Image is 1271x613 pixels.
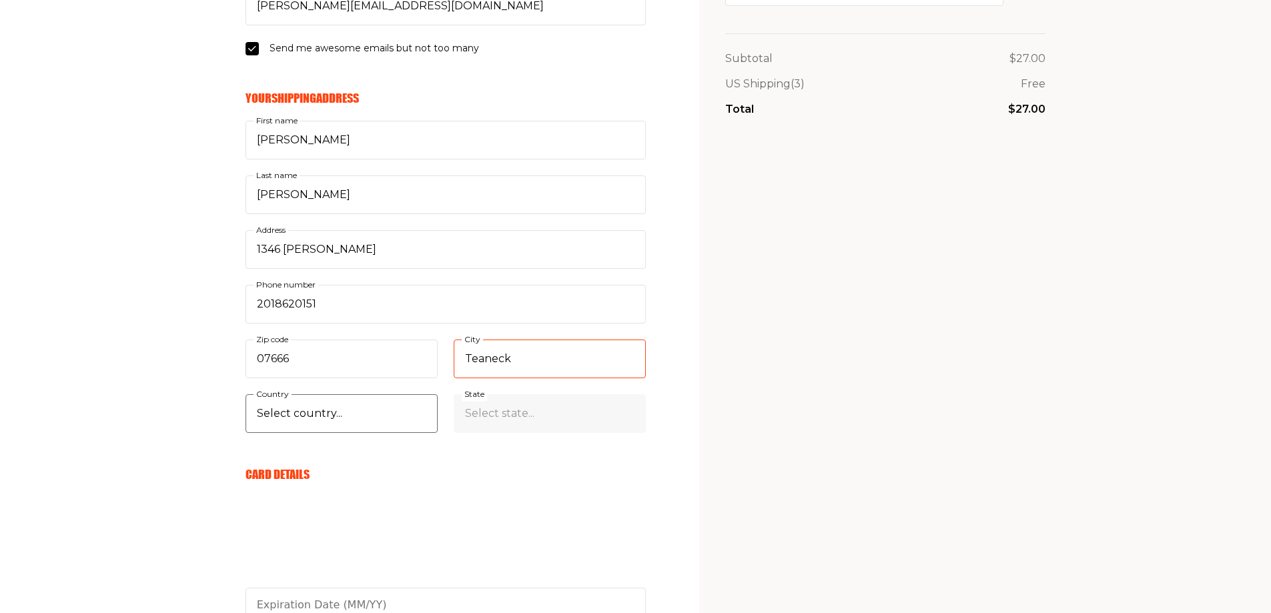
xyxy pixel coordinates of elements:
label: Phone number [254,277,318,292]
select: Country [246,394,438,433]
p: Free [1021,75,1045,93]
p: Subtotal [725,50,773,67]
label: State [462,387,487,402]
span: Send me awesome emails but not too many [270,41,479,57]
input: Send me awesome emails but not too many [246,42,259,55]
p: US Shipping (3) [725,75,805,93]
h6: Your Shipping Address [246,91,646,105]
input: Phone number [246,285,646,324]
label: Address [254,223,288,237]
input: First name [246,121,646,159]
p: $27.00 [1008,101,1045,118]
p: Total [725,101,754,118]
label: Last name [254,168,300,183]
label: Zip code [254,332,291,347]
input: City [454,340,646,378]
input: Zip code [246,340,438,378]
iframe: card [246,497,646,597]
label: First name [254,113,300,128]
label: Country [254,387,292,402]
h6: Card Details [246,467,646,482]
input: Last name [246,175,646,214]
input: Address [246,230,646,269]
label: City [462,332,483,347]
p: $27.00 [1009,50,1045,67]
select: State [454,394,646,433]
